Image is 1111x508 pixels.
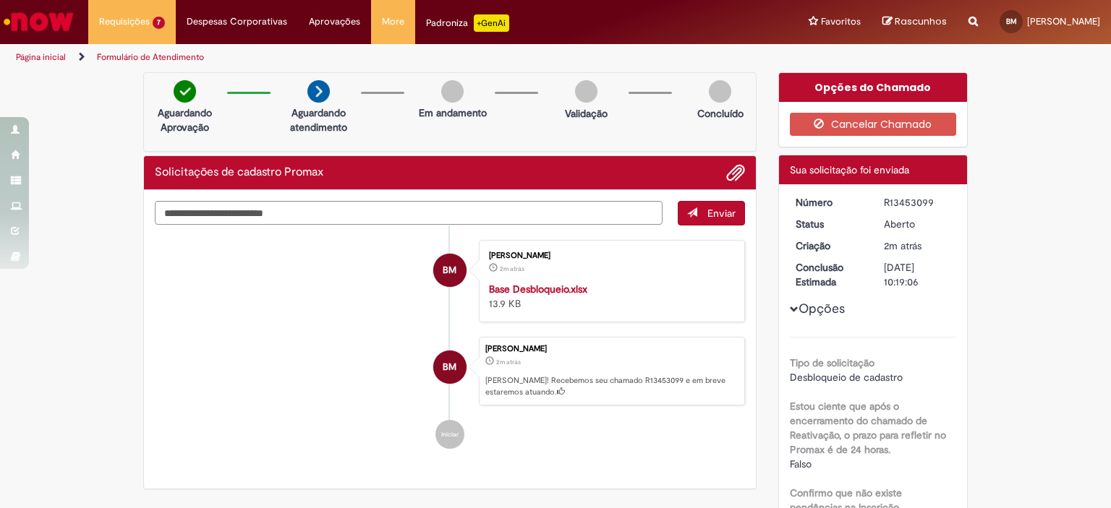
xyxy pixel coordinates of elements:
img: check-circle-green.png [174,80,196,103]
dt: Conclusão Estimada [785,260,874,289]
div: R13453099 [884,195,951,210]
button: Adicionar anexos [726,163,745,182]
dt: Número [785,195,874,210]
h2: Solicitações de cadastro Promax Histórico de tíquete [155,166,323,179]
p: [PERSON_NAME]! Recebemos seu chamado R13453099 e em breve estaremos atuando. [485,375,737,397]
div: Bethania Elisa Botelho Manoel [433,254,467,287]
span: 2m atrás [884,239,921,252]
dt: Status [785,217,874,231]
div: Opções do Chamado [779,73,968,102]
img: arrow-next.png [307,80,330,103]
span: 7 [153,17,165,29]
button: Enviar [678,201,745,225]
div: [DATE] 10:19:06 [884,260,951,289]
b: Tipo de solicitação [790,356,874,369]
time: 27/08/2025 15:18:12 [500,264,524,273]
div: Aberto [884,217,951,231]
div: Bethania Elisa Botelho Manoel [433,350,467,384]
span: Falso [790,457,812,470]
span: Requisições [99,14,150,29]
span: Sua solicitação foi enviada [790,163,909,176]
div: [PERSON_NAME] [489,251,730,260]
dt: Criação [785,238,874,253]
p: Em andamento [419,106,487,120]
span: Rascunhos [895,14,947,28]
img: img-circle-grey.png [441,80,464,103]
span: Desbloqueio de cadastro [790,371,903,384]
img: ServiceNow [1,7,76,36]
span: Despesas Corporativas [187,14,287,29]
img: img-circle-grey.png [575,80,597,103]
span: 2m atrás [496,358,521,366]
li: Bethania Elisa Botelho Manoel [155,337,745,406]
span: [PERSON_NAME] [1027,15,1100,27]
p: +GenAi [474,14,509,32]
span: Favoritos [821,14,861,29]
time: 27/08/2025 15:18:59 [884,239,921,252]
span: BM [443,253,456,288]
p: Aguardando atendimento [284,106,354,134]
time: 27/08/2025 15:18:59 [496,358,521,366]
p: Aguardando Aprovação [150,106,220,134]
div: 27/08/2025 15:18:59 [884,238,951,253]
a: Formulário de Atendimento [97,51,204,63]
div: 13.9 KB [489,282,730,311]
span: More [382,14,404,29]
b: Estou ciente que após o encerramento do chamado de Reativação, o prazo para refletir no Promax é ... [790,400,946,456]
ul: Histórico de tíquete [155,225,745,464]
button: Cancelar Chamado [790,113,957,136]
div: [PERSON_NAME] [485,345,737,353]
span: BM [443,350,456,384]
span: 2m atrás [500,264,524,273]
p: Concluído [697,106,744,121]
img: img-circle-grey.png [709,80,731,103]
textarea: Digite sua mensagem aqui... [155,201,663,225]
a: Página inicial [16,51,66,63]
span: Aprovações [309,14,360,29]
a: Base Desbloqueio.xlsx [489,283,587,296]
p: Validação [565,106,608,121]
ul: Trilhas de página [11,44,730,71]
a: Rascunhos [882,15,947,29]
div: Padroniza [426,14,509,32]
span: Enviar [707,207,736,220]
span: BM [1006,17,1017,26]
